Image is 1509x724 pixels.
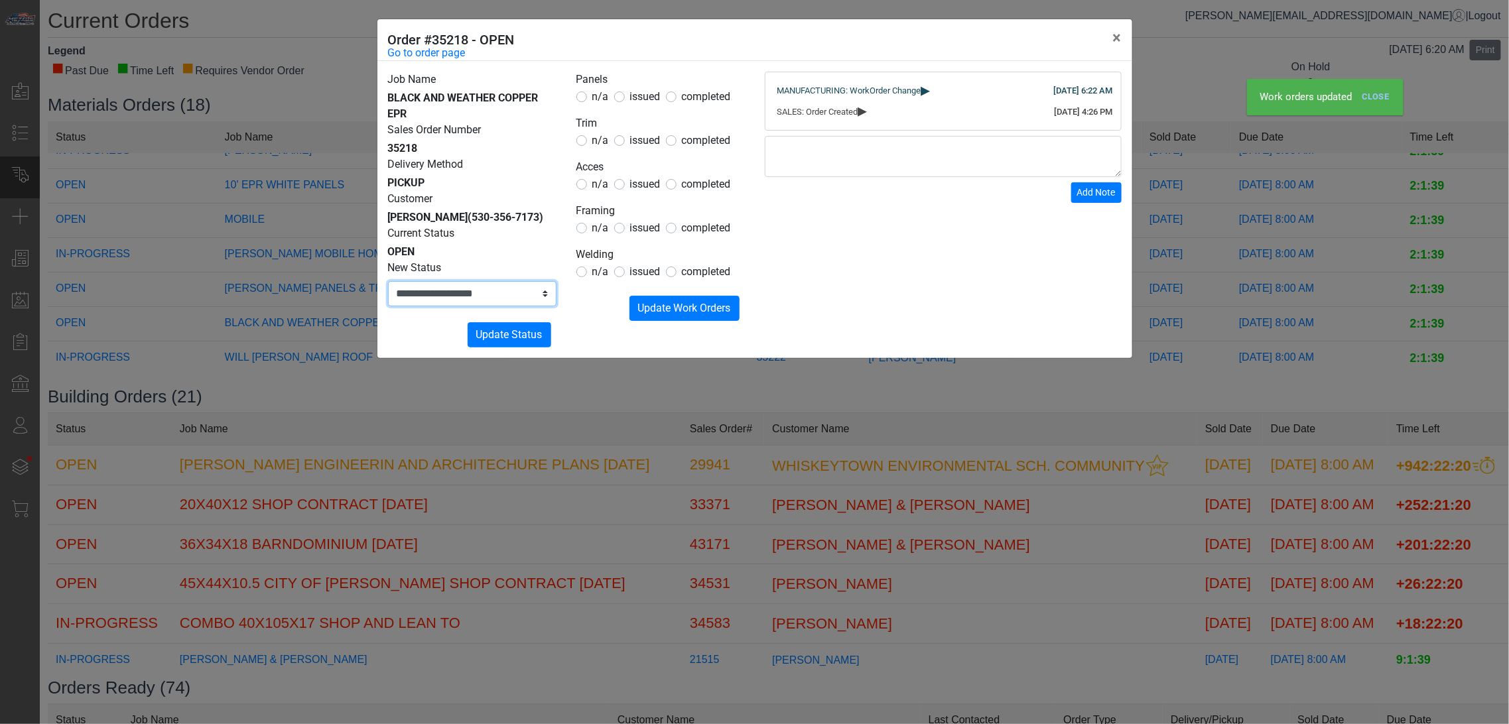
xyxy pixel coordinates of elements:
[592,265,609,278] span: n/a
[630,134,661,147] span: issued
[476,328,543,341] span: Update Status
[630,265,661,278] span: issued
[576,203,745,220] legend: Framing
[576,159,745,176] legend: Acces
[1071,182,1122,203] button: Add Note
[682,178,731,190] span: completed
[630,221,661,234] span: issued
[388,141,557,156] div: 35218
[388,260,442,276] label: New Status
[777,105,1109,119] div: SALES: Order Created
[630,178,661,190] span: issued
[682,221,731,234] span: completed
[1247,79,1404,115] div: Work orders updated
[388,225,455,241] label: Current Status
[1055,105,1113,119] div: [DATE] 4:26 PM
[388,244,557,260] div: OPEN
[858,106,868,115] span: ▸
[630,90,661,103] span: issued
[592,221,609,234] span: n/a
[921,86,931,94] span: ▸
[682,90,731,103] span: completed
[388,122,482,138] label: Sales Order Number
[388,45,466,61] a: Go to order page
[468,211,544,223] span: (530-356-7173)
[682,265,731,278] span: completed
[388,175,557,191] div: PICKUP
[576,72,745,89] legend: Panels
[592,178,609,190] span: n/a
[388,156,464,172] label: Delivery Method
[388,30,515,50] h5: Order #35218 - OPEN
[1357,86,1395,108] a: Close
[1054,84,1113,97] div: [DATE] 6:22 AM
[388,191,433,207] label: Customer
[592,90,609,103] span: n/a
[777,84,1109,97] div: MANUFACTURING: WorkOrder Change
[576,247,745,264] legend: Welding
[468,322,551,347] button: Update Status
[388,72,436,88] label: Job Name
[576,115,745,133] legend: Trim
[629,296,740,321] button: Update Work Orders
[1102,19,1132,56] button: Close
[592,134,609,147] span: n/a
[388,91,539,120] span: BLACK AND WEATHER COPPER EPR
[638,302,731,314] span: Update Work Orders
[388,210,557,225] div: [PERSON_NAME]
[682,134,731,147] span: completed
[1077,187,1116,198] span: Add Note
